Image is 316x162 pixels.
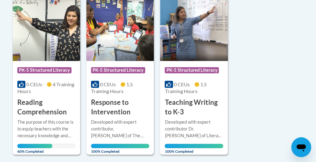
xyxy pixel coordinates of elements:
h3: Response to Intervention [91,98,149,117]
span: PK-5 Structured Literacy [91,67,145,73]
h3: Reading Comprehension [17,98,76,117]
div: Your progress [165,144,223,148]
div: Developed with expert contributor, [PERSON_NAME] of The [US_STATE][GEOGRAPHIC_DATA]. Through this... [91,119,149,139]
div: The purpose of this course is to equip teachers with the necessary knowledge and strategies to pr... [17,119,76,139]
div: Your progress [91,144,149,148]
span: 0 CEUs [26,81,42,87]
h3: Teaching Writing to K-3 [165,98,223,117]
span: PK-5 Structured Literacy [165,67,219,73]
span: 0 CEUs [100,81,116,87]
span: PK-5 Structured Literacy [17,67,71,73]
span: 100% Completed [91,144,149,154]
div: Developed with expert contributor Dr. [PERSON_NAME] of Literacy How. This course provides a resea... [165,119,223,139]
iframe: Button to launch messaging window [291,137,311,157]
span: 0 CEUs [174,81,190,87]
span: 100% Completed [165,144,223,154]
span: 60% Completed [17,144,52,154]
div: Your progress [17,144,52,148]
